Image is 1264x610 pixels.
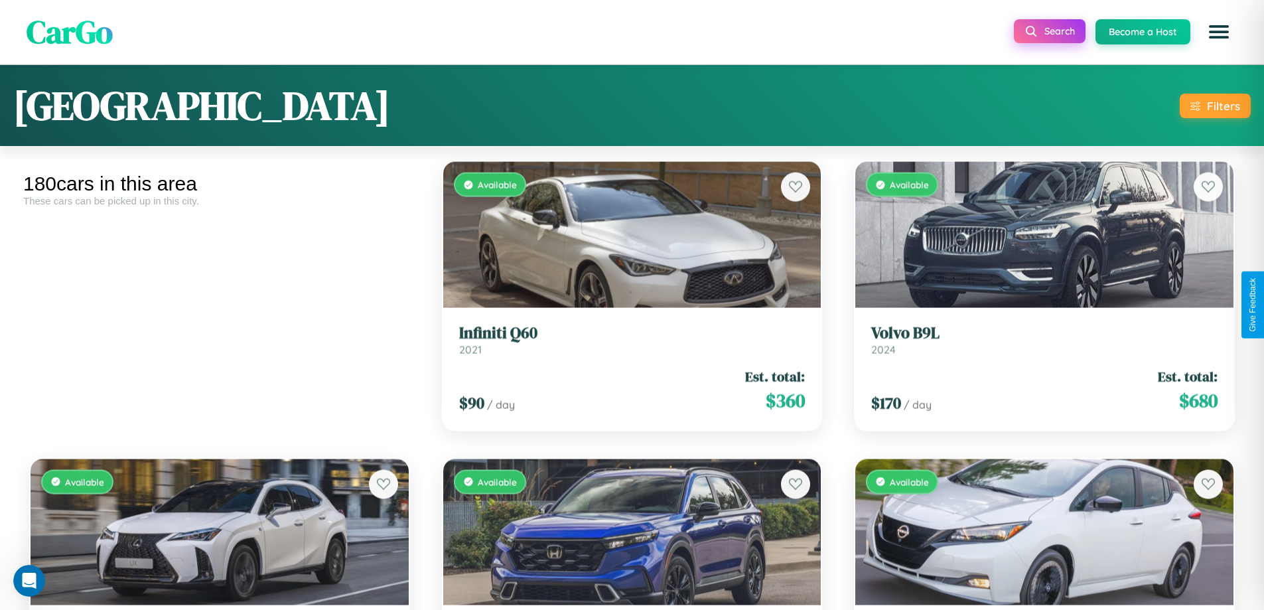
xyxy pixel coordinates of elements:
span: $ 170 [871,391,901,413]
span: / day [487,397,515,410]
span: 2021 [459,342,482,355]
span: CarGo [27,10,113,54]
span: Available [890,178,929,189]
h3: Infiniti Q60 [459,323,806,342]
div: Filters [1207,99,1240,113]
span: Available [478,178,517,189]
button: Become a Host [1095,19,1190,44]
span: Available [65,475,104,487]
a: Volvo B9L2024 [871,323,1218,355]
div: These cars can be picked up in this city. [23,195,416,206]
span: Est. total: [1158,366,1218,385]
span: / day [904,397,932,410]
a: Infiniti Q602021 [459,323,806,355]
div: Give Feedback [1248,278,1257,332]
div: 180 cars in this area [23,173,416,195]
span: $ 90 [459,391,484,413]
span: Available [890,475,929,487]
button: Filters [1180,94,1251,118]
button: Open menu [1200,13,1237,50]
span: $ 680 [1179,386,1218,413]
iframe: Intercom live chat [13,565,45,597]
span: 2024 [871,342,896,355]
h1: [GEOGRAPHIC_DATA] [13,78,390,133]
button: Search [1014,19,1086,43]
span: Est. total: [745,366,805,385]
span: Available [478,475,517,487]
span: $ 360 [766,386,805,413]
span: Search [1044,25,1075,37]
h3: Volvo B9L [871,323,1218,342]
